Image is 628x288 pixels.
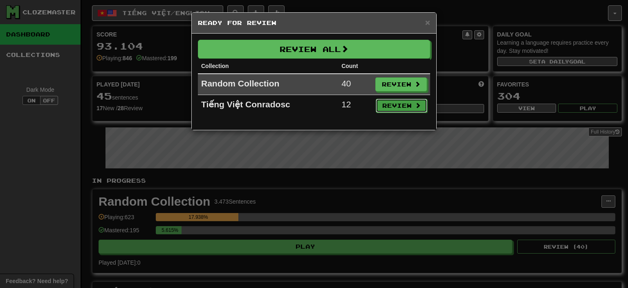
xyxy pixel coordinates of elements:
th: Count [338,59,372,74]
button: Close [425,18,430,27]
button: Review [375,77,427,91]
td: 12 [338,95,372,116]
td: Random Collection [198,74,338,95]
td: Tiếng Việt Conradosc [198,95,338,116]
td: 40 [338,74,372,95]
th: Collection [198,59,338,74]
h5: Ready for Review [198,19,430,27]
span: × [425,18,430,27]
button: Review All [198,40,430,59]
button: Review [376,99,427,113]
